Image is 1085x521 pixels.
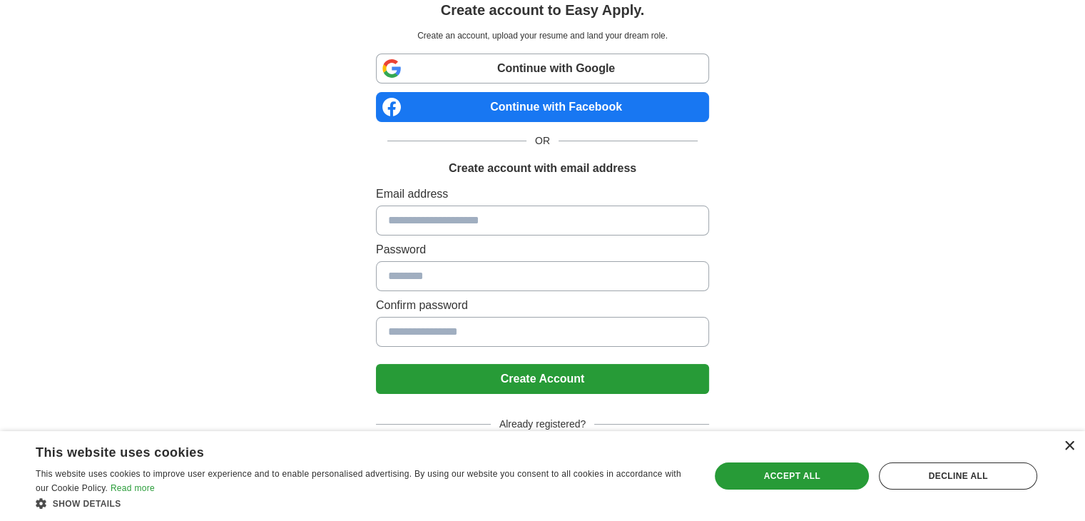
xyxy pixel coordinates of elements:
[36,440,654,461] div: This website uses cookies
[376,186,709,203] label: Email address
[715,462,869,490] div: Accept all
[376,297,709,314] label: Confirm password
[379,29,706,42] p: Create an account, upload your resume and land your dream role.
[376,54,709,84] a: Continue with Google
[376,364,709,394] button: Create Account
[449,160,636,177] h1: Create account with email address
[491,417,594,432] span: Already registered?
[36,496,690,510] div: Show details
[53,499,121,509] span: Show details
[526,133,559,148] span: OR
[111,483,155,493] a: Read more, opens a new window
[36,469,681,493] span: This website uses cookies to improve user experience and to enable personalised advertising. By u...
[879,462,1037,490] div: Decline all
[1064,441,1074,452] div: Close
[376,241,709,258] label: Password
[376,92,709,122] a: Continue with Facebook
